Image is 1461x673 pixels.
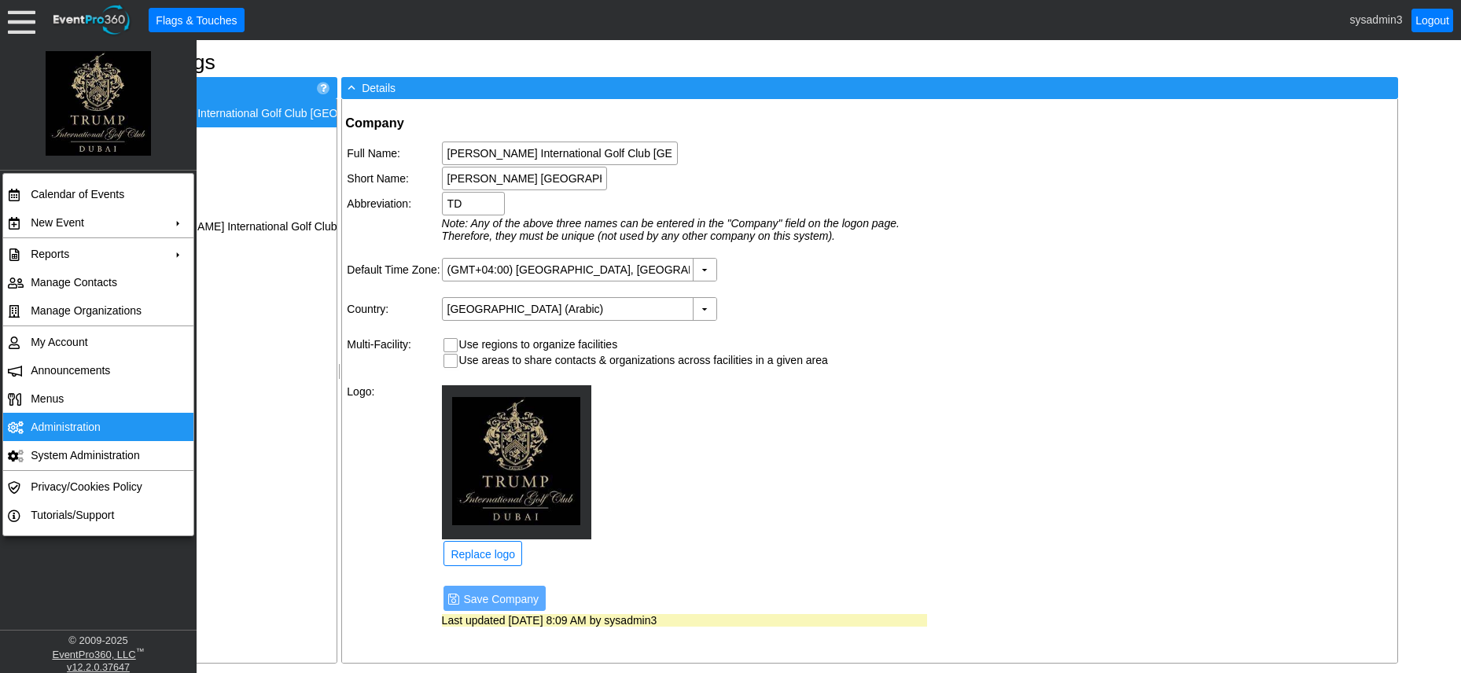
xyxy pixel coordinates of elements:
[442,217,900,242] i: Note: Any of the above three names can be entered in the "Company" field on the logon page. There...
[3,240,193,268] tr: Reports
[447,590,542,606] span: Save Company
[67,662,130,673] a: v12.2.0.37647
[459,338,828,352] td: Use regions to organize facilities
[347,385,440,568] td: Logo:
[447,546,518,562] span: Replace logo
[24,240,165,268] td: Reports
[344,80,359,94] span: -
[447,545,518,561] span: Replace logo
[153,12,240,28] span: Flags & Touches
[24,501,165,529] td: Tutorials/Support
[3,296,193,325] tr: Manage Organizations
[347,167,440,190] td: Short Name:
[153,13,240,28] span: Flags & Touches
[362,82,396,94] span: Details
[459,354,828,368] td: Use areas to share contacts & organizations across facilities in a given area
[1350,13,1403,25] span: sysadmin3
[31,392,64,405] span: Menus
[3,268,193,296] tr: Manage Contacts
[24,356,165,384] td: Announcements
[347,192,440,215] td: Abbreviation:
[24,180,165,208] td: Calendar of Events
[24,268,165,296] td: Manage Contacts
[8,6,35,34] div: Menu: Click or 'Crtl+M' to toggle menu open/close
[3,384,193,413] tr: <span>Menus</span>
[24,328,165,356] td: My Account
[46,39,151,167] img: Logo
[58,52,1402,73] h1: Manage Settings
[460,591,542,607] span: Save Company
[347,142,440,165] td: Full Name:
[3,328,193,356] tr: My Account
[52,649,135,660] a: EventPro360, LLC
[24,441,165,469] td: System Administration
[104,107,425,120] span: [PERSON_NAME] International Golf Club [GEOGRAPHIC_DATA]
[24,296,165,325] td: Manage Organizations
[3,413,193,441] tr: Administration
[3,208,193,237] tr: New Event
[1411,9,1453,32] a: Logout
[136,646,145,656] sup: ™
[3,356,193,384] tr: Announcements
[3,501,193,529] tr: Tutorials/Support
[345,115,929,131] h2: Company
[24,413,165,441] td: Administration
[3,473,193,501] tr: Privacy/Cookies Policy
[347,297,440,321] td: Country:
[3,180,193,208] tr: Calendar of Events
[24,473,165,501] td: Privacy/Cookies Policy
[3,441,193,469] tr: System Administration
[347,336,440,370] td: Multi-Facility:
[24,208,165,237] td: New Event
[134,220,454,233] span: [PERSON_NAME] International Golf Club [GEOGRAPHIC_DATA]
[442,614,928,627] div: Last updated [DATE] 8:09 AM by sysadmin3
[4,634,193,646] div: © 2009- 2025
[347,258,440,281] td: Default Time Zone:
[51,2,133,38] img: EventPro360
